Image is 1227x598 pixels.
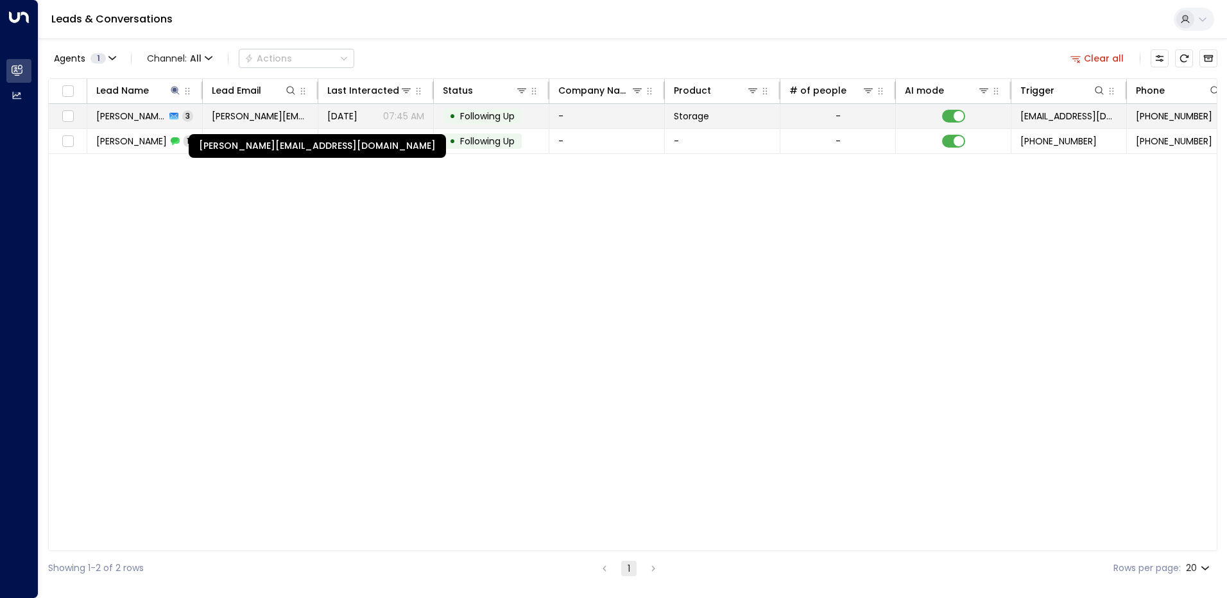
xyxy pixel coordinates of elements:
div: • [449,105,456,127]
span: Toggle select all [60,83,76,99]
a: Leads & Conversations [51,12,173,26]
span: +447472294214 [1136,135,1212,148]
span: Refresh [1175,49,1193,67]
span: zoran.dvornic1@gmail.com [212,110,309,123]
td: - [549,104,665,128]
div: Company Name [558,83,644,98]
td: - [665,129,780,153]
button: Agents1 [48,49,121,67]
div: • [449,130,456,152]
div: Phone [1136,83,1165,98]
label: Rows per page: [1113,561,1181,575]
div: Status [443,83,473,98]
div: AI mode [905,83,944,98]
div: Trigger [1020,83,1106,98]
div: Lead Email [212,83,297,98]
div: AI mode [905,83,990,98]
div: Phone [1136,83,1221,98]
span: Following Up [460,135,515,148]
span: +447472294214 [1020,135,1097,148]
div: Company Name [558,83,631,98]
div: Button group with a nested menu [239,49,354,68]
div: Trigger [1020,83,1054,98]
span: 3 [182,110,193,121]
div: - [836,135,841,148]
div: Last Interacted [327,83,399,98]
div: 20 [1186,559,1212,577]
div: Product [674,83,711,98]
span: Toggle select row [60,108,76,124]
div: - [836,110,841,123]
span: Following Up [460,110,515,123]
button: Archived Leads [1199,49,1217,67]
div: # of people [789,83,846,98]
span: Menko Mehovic [96,110,166,123]
button: Actions [239,49,354,68]
span: leads@space-station.co.uk [1020,110,1117,123]
button: page 1 [621,561,637,576]
td: - [549,129,665,153]
span: Menko Mehovic [96,135,167,148]
span: Yesterday [327,110,357,123]
button: Customize [1151,49,1169,67]
div: # of people [789,83,875,98]
span: 1 [184,135,193,146]
span: Toggle select row [60,133,76,149]
div: Lead Name [96,83,182,98]
span: +447472294214 [1136,110,1212,123]
p: 07:45 AM [383,110,424,123]
div: Showing 1-2 of 2 rows [48,561,144,575]
div: Lead Name [96,83,149,98]
div: Last Interacted [327,83,413,98]
div: Product [674,83,759,98]
div: Actions [245,53,292,64]
div: Status [443,83,528,98]
div: [PERSON_NAME][EMAIL_ADDRESS][DOMAIN_NAME] [189,134,446,158]
button: Channel:All [142,49,218,67]
span: Channel: [142,49,218,67]
span: All [190,53,202,64]
span: Agents [54,54,85,63]
span: Storage [674,110,709,123]
div: Lead Email [212,83,261,98]
button: Clear all [1065,49,1129,67]
nav: pagination navigation [596,560,662,576]
span: 1 [90,53,106,64]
